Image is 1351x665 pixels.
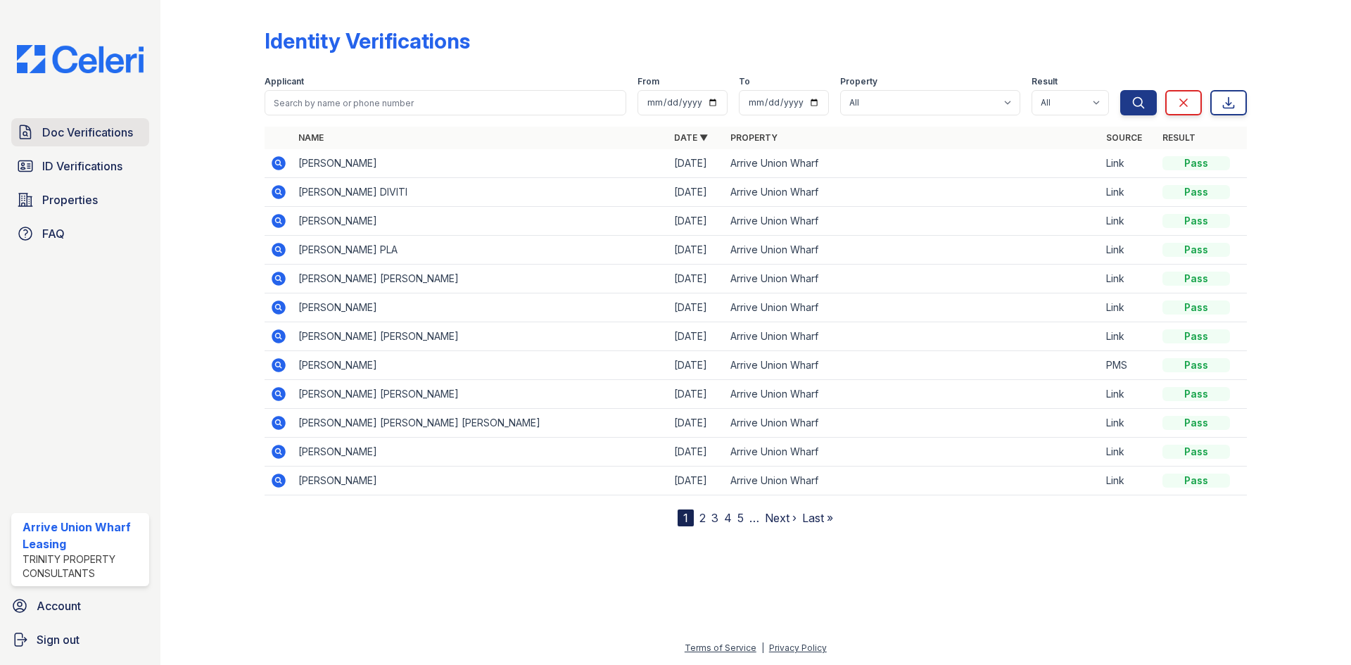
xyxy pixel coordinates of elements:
img: CE_Logo_Blue-a8612792a0a2168367f1c8372b55b34899dd931a85d93a1a3d3e32e68fde9ad4.png [6,45,155,73]
td: [PERSON_NAME] [293,467,668,495]
a: Name [298,132,324,143]
a: Properties [11,186,149,214]
td: [DATE] [668,409,725,438]
td: Arrive Union Wharf [725,467,1101,495]
span: Doc Verifications [42,124,133,141]
td: [PERSON_NAME] [PERSON_NAME] [293,380,668,409]
label: From [638,76,659,87]
td: Arrive Union Wharf [725,351,1101,380]
td: [PERSON_NAME] [PERSON_NAME] [PERSON_NAME] [293,409,668,438]
a: FAQ [11,220,149,248]
a: 2 [699,511,706,525]
a: Result [1162,132,1195,143]
div: Pass [1162,214,1230,228]
td: [PERSON_NAME] [PERSON_NAME] [293,265,668,293]
a: Sign out [6,626,155,654]
div: | [761,642,764,653]
div: Pass [1162,243,1230,257]
td: Link [1101,265,1157,293]
a: Privacy Policy [769,642,827,653]
td: [DATE] [668,322,725,351]
td: Arrive Union Wharf [725,438,1101,467]
span: FAQ [42,225,65,242]
div: Trinity Property Consultants [23,552,144,581]
td: [PERSON_NAME] [293,438,668,467]
td: Arrive Union Wharf [725,207,1101,236]
div: Arrive Union Wharf Leasing [23,519,144,552]
div: Pass [1162,272,1230,286]
td: [PERSON_NAME] [293,351,668,380]
td: Link [1101,467,1157,495]
td: [DATE] [668,236,725,265]
td: [PERSON_NAME] PLA [293,236,668,265]
td: Arrive Union Wharf [725,149,1101,178]
a: Terms of Service [685,642,756,653]
td: [DATE] [668,149,725,178]
td: [DATE] [668,438,725,467]
div: Pass [1162,358,1230,372]
td: Arrive Union Wharf [725,409,1101,438]
span: … [749,509,759,526]
td: [DATE] [668,265,725,293]
label: Property [840,76,877,87]
a: ID Verifications [11,152,149,180]
td: Link [1101,438,1157,467]
div: Pass [1162,387,1230,401]
td: [DATE] [668,467,725,495]
td: Link [1101,293,1157,322]
a: Next › [765,511,797,525]
td: Arrive Union Wharf [725,322,1101,351]
a: Source [1106,132,1142,143]
div: Pass [1162,300,1230,315]
td: [PERSON_NAME] [293,149,668,178]
label: To [739,76,750,87]
div: Identity Verifications [265,28,470,53]
div: Pass [1162,329,1230,343]
a: Property [730,132,778,143]
td: PMS [1101,351,1157,380]
label: Applicant [265,76,304,87]
div: Pass [1162,416,1230,430]
a: Date ▼ [674,132,708,143]
td: Arrive Union Wharf [725,265,1101,293]
td: Arrive Union Wharf [725,293,1101,322]
div: Pass [1162,185,1230,199]
a: Last » [802,511,833,525]
td: Link [1101,380,1157,409]
span: ID Verifications [42,158,122,175]
span: Properties [42,191,98,208]
td: Link [1101,207,1157,236]
label: Result [1032,76,1058,87]
div: Pass [1162,445,1230,459]
td: [DATE] [668,207,725,236]
a: Doc Verifications [11,118,149,146]
td: [PERSON_NAME] DIVITI [293,178,668,207]
span: Sign out [37,631,80,648]
a: 3 [711,511,718,525]
td: Link [1101,236,1157,265]
td: [DATE] [668,293,725,322]
a: Account [6,592,155,620]
td: Link [1101,322,1157,351]
span: Account [37,597,81,614]
td: Arrive Union Wharf [725,236,1101,265]
td: [PERSON_NAME] [293,293,668,322]
td: Link [1101,409,1157,438]
td: [DATE] [668,351,725,380]
input: Search by name or phone number [265,90,626,115]
td: Arrive Union Wharf [725,380,1101,409]
td: Link [1101,149,1157,178]
td: [DATE] [668,178,725,207]
td: [PERSON_NAME] [293,207,668,236]
div: Pass [1162,156,1230,170]
td: Arrive Union Wharf [725,178,1101,207]
td: Link [1101,178,1157,207]
td: [DATE] [668,380,725,409]
a: 5 [737,511,744,525]
a: 4 [724,511,732,525]
div: 1 [678,509,694,526]
td: [PERSON_NAME] [PERSON_NAME] [293,322,668,351]
div: Pass [1162,474,1230,488]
